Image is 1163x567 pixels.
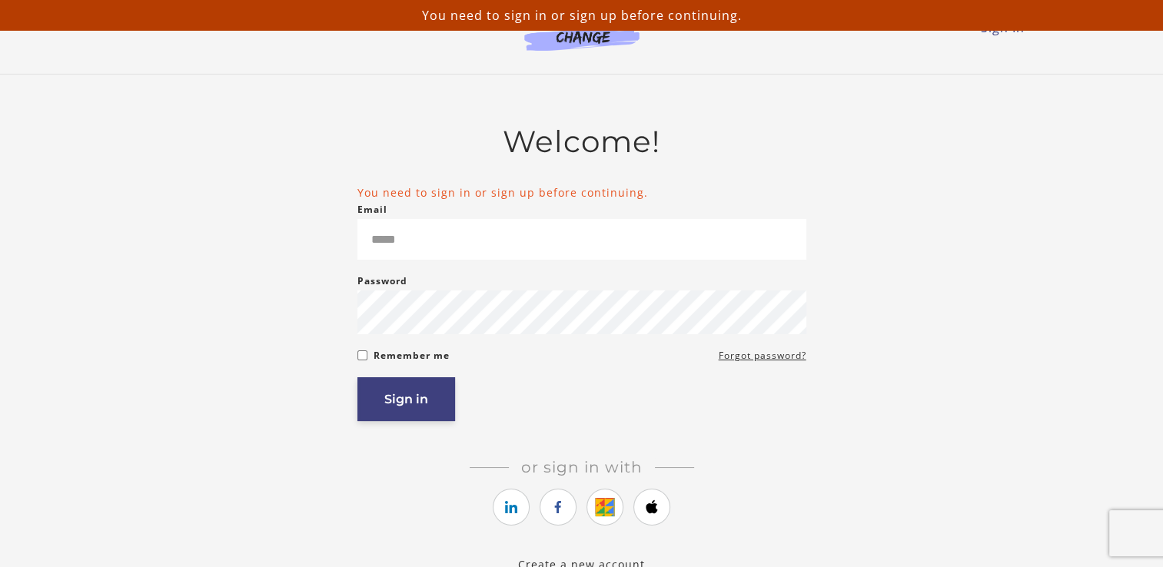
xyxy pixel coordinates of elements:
label: Remember me [374,346,450,365]
li: You need to sign in or sign up before continuing. [357,184,806,201]
h2: Welcome! [357,124,806,160]
button: Sign in [357,377,455,421]
label: Password [357,272,407,290]
label: Email [357,201,387,219]
a: https://courses.thinkific.com/users/auth/google?ss%5Breferral%5D=&ss%5Buser_return_to%5D=%2Fcours... [586,489,623,526]
a: https://courses.thinkific.com/users/auth/apple?ss%5Breferral%5D=&ss%5Buser_return_to%5D=%2Fcourse... [633,489,670,526]
a: https://courses.thinkific.com/users/auth/linkedin?ss%5Breferral%5D=&ss%5Buser_return_to%5D=%2Fcou... [493,489,530,526]
a: https://courses.thinkific.com/users/auth/facebook?ss%5Breferral%5D=&ss%5Buser_return_to%5D=%2Fcou... [540,489,577,526]
a: Forgot password? [719,346,806,365]
span: Or sign in with [509,458,655,476]
p: You need to sign in or sign up before continuing. [6,6,1157,25]
img: Agents of Change Logo [508,15,656,51]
